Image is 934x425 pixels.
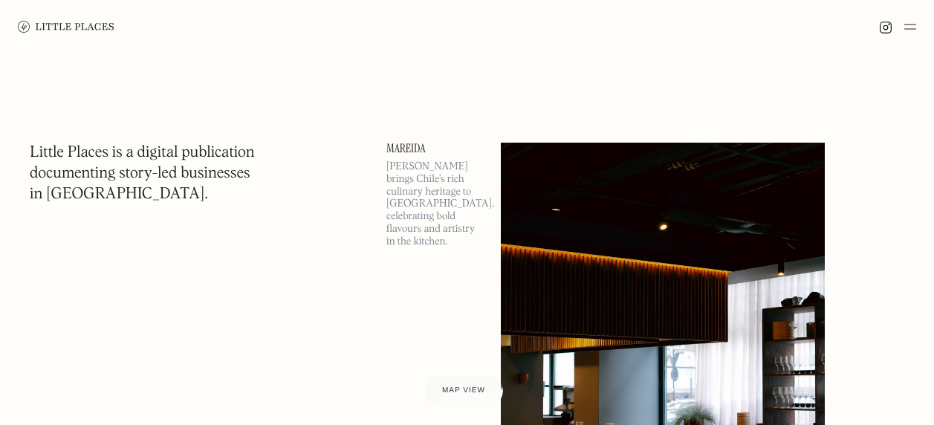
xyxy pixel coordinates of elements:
a: Map view [424,374,503,407]
a: Mareida [386,143,483,155]
p: [PERSON_NAME] brings Chile’s rich culinary heritage to [GEOGRAPHIC_DATA], celebrating bold flavou... [386,160,483,248]
h1: Little Places is a digital publication documenting story-led businesses in [GEOGRAPHIC_DATA]. [30,143,255,205]
span: Map view [442,386,485,395]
